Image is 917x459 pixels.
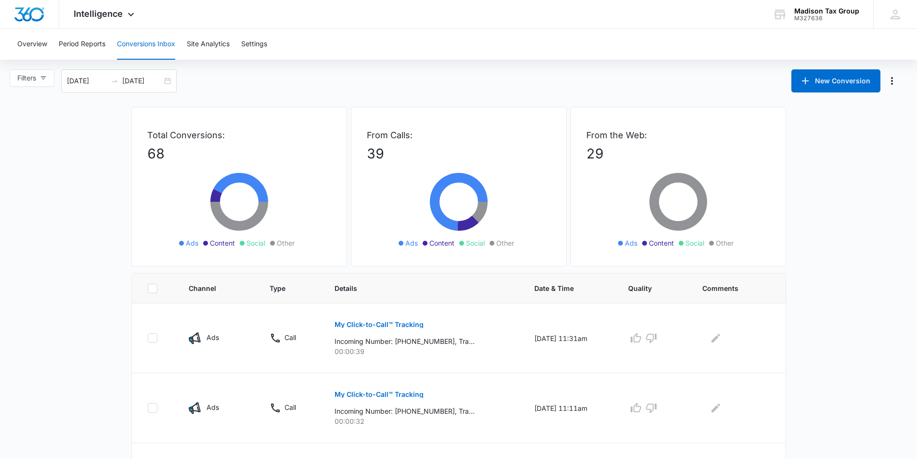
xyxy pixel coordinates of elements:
span: Social [685,238,704,248]
input: End date [122,76,162,86]
span: Type [270,283,297,293]
button: Period Reports [59,29,105,60]
p: 00:00:32 [335,416,511,426]
p: From Calls: [367,129,551,142]
p: Incoming Number: [PHONE_NUMBER], Tracking Number: [PHONE_NUMBER], Ring To: [PHONE_NUMBER], Caller... [335,336,475,346]
p: Ads [207,332,219,342]
div: account id [794,15,859,22]
button: Edit Comments [708,330,723,346]
span: Ads [625,238,637,248]
span: Channel [189,283,232,293]
span: Quality [628,283,665,293]
p: Incoming Number: [PHONE_NUMBER], Tracking Number: [PHONE_NUMBER], Ring To: [PHONE_NUMBER], Caller... [335,406,475,416]
span: Social [246,238,265,248]
button: New Conversion [791,69,880,92]
span: Content [649,238,674,248]
button: Filters [10,69,54,87]
span: Ads [405,238,418,248]
span: Content [429,238,454,248]
button: Settings [241,29,267,60]
span: Comments [702,283,756,293]
p: 68 [147,144,331,164]
button: My Click-to-Call™ Tracking [335,383,424,406]
div: account name [794,7,859,15]
span: Filters [17,73,36,83]
td: [DATE] 11:31am [523,303,617,373]
p: 29 [586,144,770,164]
button: Overview [17,29,47,60]
button: Manage Numbers [884,73,900,89]
span: Intelligence [74,9,123,19]
p: Call [284,332,296,342]
p: My Click-to-Call™ Tracking [335,321,424,328]
span: to [111,77,118,85]
span: Social [466,238,485,248]
span: Ads [186,238,198,248]
td: [DATE] 11:11am [523,373,617,443]
button: Edit Comments [708,400,723,416]
p: From the Web: [586,129,770,142]
span: Other [716,238,734,248]
span: swap-right [111,77,118,85]
p: Call [284,402,296,412]
p: Total Conversions: [147,129,331,142]
p: 39 [367,144,551,164]
span: Other [496,238,514,248]
span: Date & Time [534,283,591,293]
span: Details [335,283,497,293]
button: My Click-to-Call™ Tracking [335,313,424,336]
p: Ads [207,402,219,412]
p: My Click-to-Call™ Tracking [335,391,424,398]
button: Site Analytics [187,29,230,60]
span: Other [277,238,295,248]
button: Conversions Inbox [117,29,175,60]
span: Content [210,238,235,248]
input: Start date [67,76,107,86]
p: 00:00:39 [335,346,511,356]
